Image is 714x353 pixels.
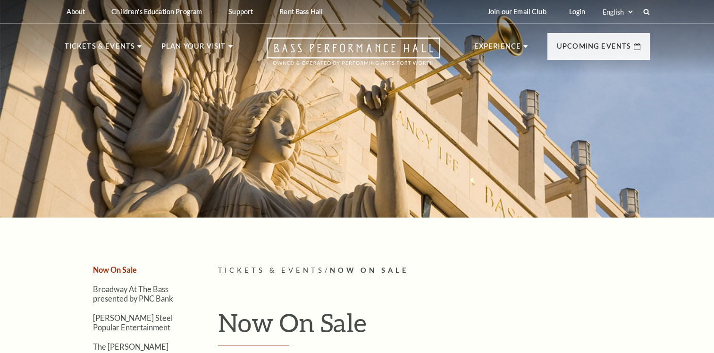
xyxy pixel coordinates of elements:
[279,8,323,16] p: Rent Bass Hall
[557,41,631,58] p: Upcoming Events
[228,8,253,16] p: Support
[111,8,202,16] p: Children's Education Program
[474,41,521,58] p: Experience
[93,285,173,303] a: Broadway At The Bass presented by PNC Bank
[93,342,168,351] a: The [PERSON_NAME]
[161,41,226,58] p: Plan Your Visit
[67,8,85,16] p: About
[218,265,650,277] p: /
[65,41,135,58] p: Tickets & Events
[218,307,650,346] h1: Now On Sale
[601,8,634,17] select: Select:
[93,313,173,331] a: [PERSON_NAME] Steel Popular Entertainment
[330,266,409,274] span: Now On Sale
[218,266,325,274] span: Tickets & Events
[93,265,137,274] a: Now On Sale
